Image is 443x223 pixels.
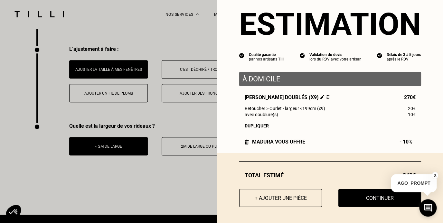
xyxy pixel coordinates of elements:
div: après le RDV [387,57,421,61]
div: Total estimé [239,172,421,179]
p: À domicile [242,75,418,83]
img: Supprimer [326,95,330,99]
span: Retoucher > Ourlet - largeur <199cm (x9) [245,106,325,111]
span: 270€ [404,94,416,100]
span: avec doublure(s) [245,112,278,117]
div: Dupliquer [245,123,416,128]
button: Continuer [338,189,421,207]
span: - 10% [400,139,416,145]
section: Estimation [239,6,421,42]
div: Délais de 3 à 5 jours [387,52,421,57]
div: par nos artisans Tilli [249,57,284,61]
p: AGO_PROMPT [391,174,437,192]
span: 10€ [408,112,416,117]
div: Madura vous offre [245,139,305,145]
button: X [432,172,438,179]
img: icon list info [377,52,382,58]
span: [PERSON_NAME] doublés (x9) [245,94,330,100]
div: lors du RDV avec votre artisan [309,57,362,61]
button: + Ajouter une pièce [239,189,322,207]
img: icon list info [239,52,244,58]
img: Éditer [320,95,325,99]
span: 20€ [408,106,416,111]
img: icon list info [300,52,305,58]
div: Validation du devis [309,52,362,57]
div: Qualité garantie [249,52,284,57]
